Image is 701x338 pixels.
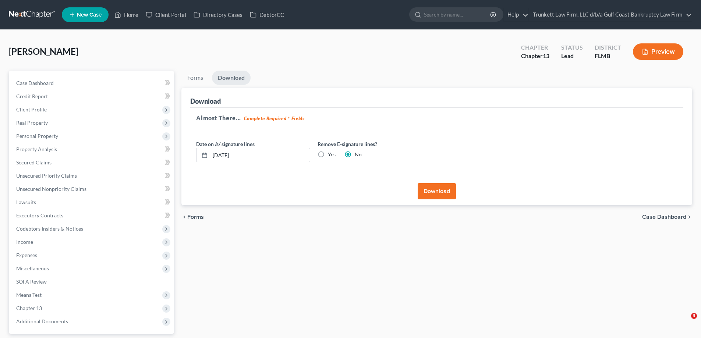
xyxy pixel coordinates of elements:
[418,183,456,199] button: Download
[642,214,686,220] span: Case Dashboard
[16,225,83,232] span: Codebtors Insiders & Notices
[543,52,549,59] span: 13
[181,71,209,85] a: Forms
[16,292,42,298] span: Means Test
[561,52,583,60] div: Lead
[10,90,174,103] a: Credit Report
[196,140,255,148] label: Date on /s/ signature lines
[142,8,190,21] a: Client Portal
[355,151,362,158] label: No
[424,8,491,21] input: Search by name...
[9,46,78,57] span: [PERSON_NAME]
[16,252,37,258] span: Expenses
[561,43,583,52] div: Status
[190,97,221,106] div: Download
[196,114,677,122] h5: Almost There...
[16,278,47,285] span: SOFA Review
[181,214,187,220] i: chevron_left
[691,313,697,319] span: 3
[16,106,47,113] span: Client Profile
[10,156,174,169] a: Secured Claims
[210,148,310,162] input: MM/DD/YYYY
[16,305,42,311] span: Chapter 13
[16,93,48,99] span: Credit Report
[187,214,204,220] span: Forms
[595,43,621,52] div: District
[16,159,52,166] span: Secured Claims
[244,115,305,121] strong: Complete Required * Fields
[16,133,58,139] span: Personal Property
[521,43,549,52] div: Chapter
[111,8,142,21] a: Home
[77,12,102,18] span: New Case
[318,140,432,148] label: Remove E-signature lines?
[10,169,174,182] a: Unsecured Priority Claims
[10,182,174,196] a: Unsecured Nonpriority Claims
[10,143,174,156] a: Property Analysis
[10,209,174,222] a: Executory Contracts
[16,212,63,218] span: Executory Contracts
[595,52,621,60] div: FLMB
[642,214,692,220] a: Case Dashboard chevron_right
[529,8,692,21] a: Trunkett Law Firm, LLC d/b/a Gulf Coast Bankruptcy Law Firm
[328,151,336,158] label: Yes
[181,214,214,220] button: chevron_left Forms
[633,43,683,60] button: Preview
[686,214,692,220] i: chevron_right
[10,196,174,209] a: Lawsuits
[10,275,174,288] a: SOFA Review
[16,146,57,152] span: Property Analysis
[504,8,528,21] a: Help
[16,172,77,179] span: Unsecured Priority Claims
[190,8,246,21] a: Directory Cases
[246,8,288,21] a: DebtorCC
[16,239,33,245] span: Income
[16,265,49,271] span: Miscellaneous
[10,77,174,90] a: Case Dashboard
[676,313,694,331] iframe: Intercom live chat
[16,199,36,205] span: Lawsuits
[16,186,86,192] span: Unsecured Nonpriority Claims
[16,318,68,324] span: Additional Documents
[521,52,549,60] div: Chapter
[212,71,251,85] a: Download
[16,120,48,126] span: Real Property
[16,80,54,86] span: Case Dashboard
